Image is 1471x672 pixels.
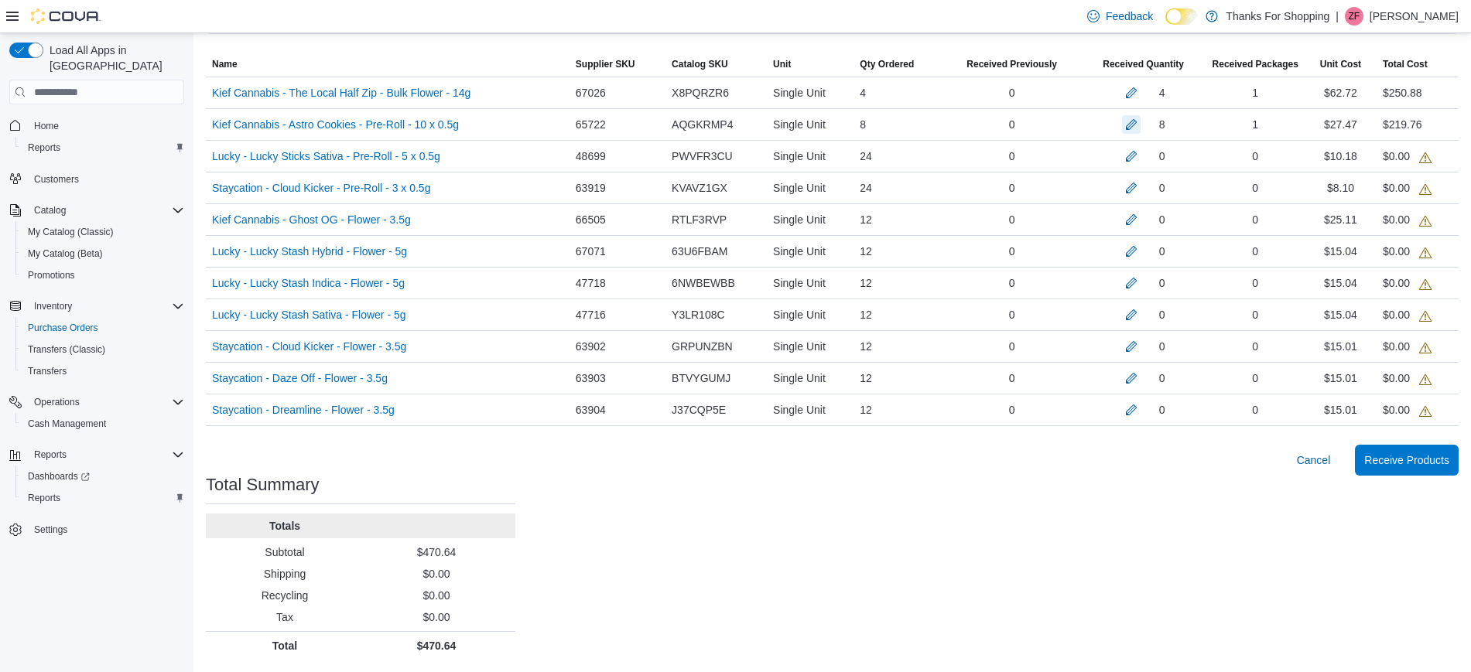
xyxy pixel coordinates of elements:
div: $219.76 [1383,115,1422,134]
button: Reports [15,137,190,159]
span: GRPUNZBN [672,337,733,356]
a: Staycation - Cloud Kicker - Pre-Roll - 3 x 0.5g [212,179,430,197]
p: Total [212,638,357,653]
div: 0 [943,204,1081,235]
a: Purchase Orders [22,319,104,337]
span: Promotions [28,269,75,281]
button: Purchase Orders [15,317,190,339]
span: 67071 [576,242,606,261]
span: My Catalog (Classic) [28,226,114,238]
span: Qty Ordered [860,58,914,70]
a: Lucky - Lucky Sticks Sativa - Pre-Roll - 5 x 0.5g [212,147,440,165]
span: 63U6FBAM [672,242,727,261]
button: Cancel [1291,445,1337,476]
div: Single Unit [767,204,854,235]
div: 24 [854,141,942,172]
button: Receive Products [1355,445,1459,476]
div: $27.47 [1305,109,1377,140]
span: Settings [34,524,67,536]
div: $15.01 [1305,331,1377,362]
span: Name [212,58,238,70]
span: Dark Mode [1165,25,1166,26]
div: 12 [854,363,942,394]
p: Tax [212,609,357,625]
a: Reports [22,138,67,157]
span: Purchase Orders [22,319,184,337]
a: My Catalog (Classic) [22,223,120,241]
span: Purchase Orders [28,322,98,334]
a: Reports [22,489,67,507]
button: Reports [28,445,73,464]
button: Transfers [15,360,190,382]
a: Customers [28,170,85,189]
span: My Catalog (Beta) [28,247,103,260]
div: $15.04 [1305,268,1377,298]
span: Received Quantity [1103,58,1184,70]
div: 0 [1159,369,1165,387]
a: Kief Cannabis - Astro Cookies - Pre-Roll - 10 x 0.5g [212,115,459,134]
div: 0 [1206,141,1305,172]
div: 12 [854,394,942,425]
span: Reports [28,445,184,464]
div: 0 [1159,147,1165,165]
a: Staycation - Cloud Kicker - Flower - 3.5g [212,337,406,356]
p: $0.00 [364,566,509,582]
span: Dashboards [22,467,184,486]
span: Unit Cost [1320,58,1361,70]
span: Total Cost [1383,58,1428,70]
span: 48699 [576,147,606,165]
div: 0 [943,141,1081,172]
div: Single Unit [767,172,854,203]
a: My Catalog (Beta) [22,244,109,263]
span: Unit [773,58,791,70]
p: Recycling [212,588,357,603]
div: $0.00 [1383,274,1432,292]
p: Shipping [212,566,357,582]
span: Received Previously [966,58,1057,70]
button: Inventory [28,297,78,316]
div: 0 [1206,299,1305,330]
a: Feedback [1081,1,1159,32]
div: 0 [943,109,1081,140]
span: BTVYGUMJ [672,369,730,387]
div: 0 [1159,401,1165,419]
button: Catalog SKU [665,52,767,77]
div: $0.00 [1383,147,1432,165]
img: Cova [31,9,101,24]
button: Home [3,114,190,136]
a: Lucky - Lucky Stash Indica - Flower - 5g [212,274,405,292]
span: AQGKRMP4 [672,115,733,134]
div: $8.10 [1305,172,1377,203]
div: $0.00 [1383,305,1432,324]
div: 0 [943,172,1081,203]
span: My Catalog (Beta) [22,244,184,263]
div: Single Unit [767,236,854,267]
div: 4 [854,77,942,108]
div: 8 [1159,115,1165,134]
a: Kief Cannabis - Ghost OG - Flower - 3.5g [212,210,411,229]
div: 0 [943,299,1081,330]
p: $0.00 [364,588,509,603]
button: My Catalog (Classic) [15,221,190,243]
span: Promotions [22,266,184,285]
div: 0 [1206,268,1305,298]
span: 63903 [576,369,606,387]
div: 0 [1206,331,1305,362]
div: 0 [1206,363,1305,394]
span: Transfers [22,362,184,380]
button: Operations [3,391,190,413]
span: Reports [28,492,60,504]
span: Cash Management [28,418,106,430]
button: Inventory [3,295,190,317]
span: 63919 [576,179,606,197]
div: $0.00 [1383,337,1432,356]
a: Staycation - Daze Off - Flower - 3.5g [212,369,388,387]
span: Catalog [34,204,66,217]
div: Single Unit [767,299,854,330]
p: Totals [212,518,357,534]
button: Name [206,52,570,77]
div: $15.04 [1305,236,1377,267]
div: 0 [1159,337,1165,356]
span: PWVFR3CU [672,147,733,165]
